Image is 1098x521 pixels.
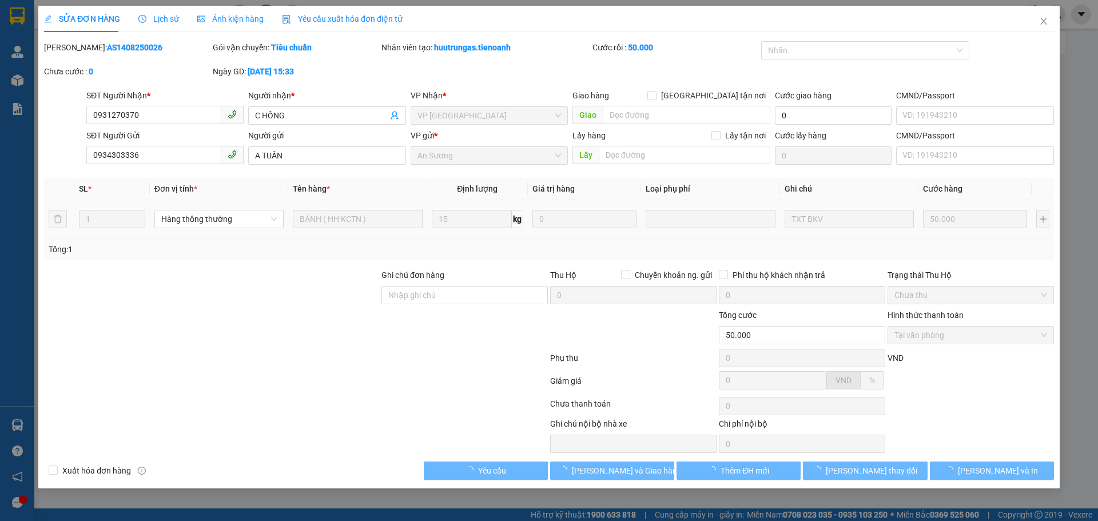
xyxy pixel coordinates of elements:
[248,67,294,76] b: [DATE] 15:33
[228,110,237,119] span: phone
[86,63,166,76] div: SĐT:
[213,65,379,78] div: Ngày GD:
[100,78,104,87] span: 0
[550,462,674,480] button: [PERSON_NAME] và Giao hàng
[86,129,244,142] div: SĐT Người Gửi
[572,146,599,164] span: Lấy
[719,417,885,435] div: Chi phí nội bộ
[512,210,523,228] span: kg
[417,147,561,164] span: An Sương
[826,464,917,477] span: [PERSON_NAME] thay đổi
[27,65,54,74] span: A MINH
[44,15,52,23] span: edit
[282,15,291,24] img: icon
[411,129,568,142] div: VP gửi
[381,271,444,280] label: Ghi chú đơn hàng
[138,467,146,475] span: info-circle
[161,210,277,228] span: Hàng thông thường
[126,76,167,101] div: Tổng:
[44,14,120,23] span: SỬA ĐƠN HÀNG
[572,131,606,140] span: Lấy hàng
[550,271,576,280] span: Thu Hộ
[550,417,717,435] div: Ghi chú nội bộ nhà xe
[457,184,498,193] span: Định lượng
[836,376,852,385] span: VND
[138,14,179,23] span: Lịch sử
[59,5,166,23] div: Nhà xe Tiến Oanh
[466,466,478,474] span: loading
[630,269,717,281] span: Chuyển khoản ng. gửi
[721,129,770,142] span: Lấy tận nơi
[945,466,958,474] span: loading
[44,65,210,78] div: Chưa cước :
[5,63,86,76] div: Nhận:
[1028,6,1060,38] button: Close
[5,51,86,63] div: Gửi:
[79,184,88,193] span: SL
[803,462,927,480] button: [PERSON_NAME] thay đổi
[958,464,1038,477] span: [PERSON_NAME] và In
[49,210,67,228] button: delete
[248,89,405,102] div: Người nhận
[721,464,769,477] span: Thêm ĐH mới
[888,269,1054,281] div: Trạng thái Thu Hộ
[86,51,166,63] div: SĐT:
[572,106,603,124] span: Giao
[930,462,1054,480] button: [PERSON_NAME] và In
[923,210,1027,228] input: 0
[59,78,85,87] span: 40.000
[121,65,166,74] span: 0876669266
[657,89,770,102] span: [GEOGRAPHIC_DATA] tận nơi
[923,184,962,193] span: Cước hàng
[775,106,892,125] input: Cước giao hàng
[293,210,422,228] input: VD: Bàn, Ghế
[869,376,875,385] span: %
[896,129,1053,142] div: CMND/Passport
[572,91,609,100] span: Giao hàng
[5,76,46,101] div: SL:
[49,243,424,256] div: Tổng: 1
[1039,17,1048,26] span: close
[5,5,51,51] img: logo.jpg
[775,91,832,100] label: Cước giao hàng
[228,150,237,159] span: phone
[728,269,830,281] span: Phí thu hộ khách nhận trả
[248,129,405,142] div: Người gửi
[89,67,93,76] b: 0
[572,464,682,477] span: [PERSON_NAME] và Giao hàng
[86,89,244,102] div: SĐT Người Nhận
[19,53,41,62] span: THOA
[1036,210,1049,228] button: plus
[708,466,721,474] span: loading
[532,210,636,228] input: 0
[424,462,548,480] button: Yêu cầu
[888,311,964,320] label: Hình thức thanh toán
[44,41,210,54] div: [PERSON_NAME]:
[478,464,506,477] span: Yêu cầu
[59,23,166,37] div: Ngày gửi: 18:17 [DATE]
[894,287,1047,304] span: Chưa thu
[549,397,718,417] div: Chưa thanh toán
[559,466,572,474] span: loading
[417,107,561,124] span: VP Đà Lạt
[719,311,757,320] span: Tổng cước
[599,146,770,164] input: Dọc đường
[58,464,136,477] span: Xuất hóa đơn hàng
[390,111,399,120] span: user-add
[896,89,1053,102] div: CMND/Passport
[603,106,770,124] input: Dọc đường
[677,462,801,480] button: Thêm ĐH mới
[775,146,892,165] input: Cước lấy hàng
[785,210,914,228] input: Ghi Chú
[271,43,312,52] b: Tiêu chuẩn
[107,43,162,52] b: AS1408250026
[434,43,511,52] b: huutrungas.tienoanh
[592,41,759,54] div: Cước rồi :
[138,15,146,23] span: clock-circle
[780,178,918,200] th: Ghi chú
[775,131,826,140] label: Cước lấy hàng
[411,91,443,100] span: VP Nhận
[894,327,1047,344] span: Tại văn phòng
[888,353,904,363] span: VND
[381,286,548,304] input: Ghi chú đơn hàng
